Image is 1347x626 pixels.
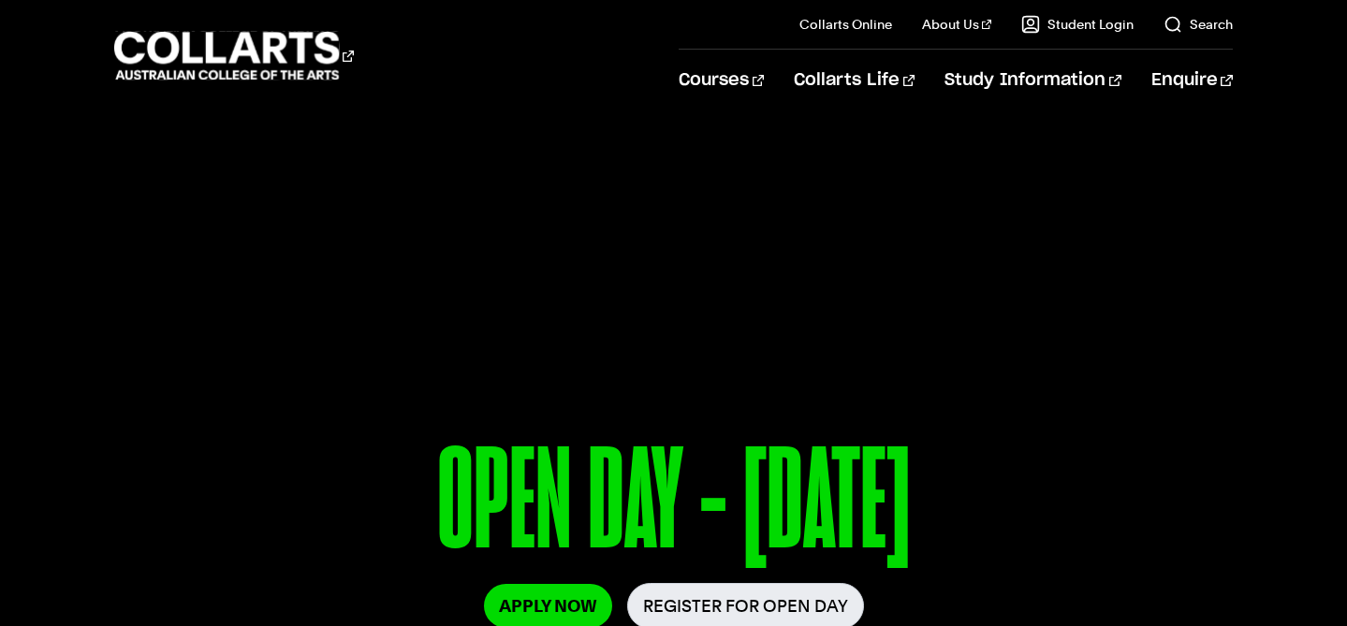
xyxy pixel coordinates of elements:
[1021,15,1134,34] a: Student Login
[799,15,892,34] a: Collarts Online
[1151,50,1233,111] a: Enquire
[114,29,354,82] div: Go to homepage
[679,50,764,111] a: Courses
[114,429,1232,583] p: OPEN DAY - [DATE]
[922,15,991,34] a: About Us
[1164,15,1233,34] a: Search
[794,50,915,111] a: Collarts Life
[944,50,1120,111] a: Study Information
